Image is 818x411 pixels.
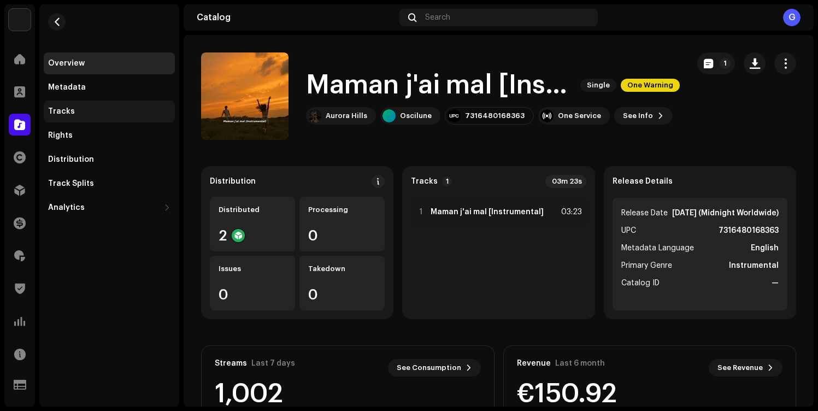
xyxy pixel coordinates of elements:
[306,68,572,103] h1: Maman j'ai mal [Instrumental]
[431,208,544,216] strong: Maman j'ai mal [Instrumental]
[621,259,672,272] span: Primary Genre
[44,52,175,74] re-m-nav-item: Overview
[308,205,376,214] div: Processing
[672,207,779,220] strong: [DATE] (Midnight Worldwide)
[709,359,782,377] button: See Revenue
[210,177,256,186] div: Distribution
[621,207,668,220] span: Release Date
[48,179,94,188] div: Track Splits
[308,109,321,122] img: 5289a4a6-7713-44f4-ad93-7695a7ab05c4
[44,173,175,195] re-m-nav-item: Track Splits
[621,277,660,290] span: Catalog ID
[623,105,653,127] span: See Info
[411,177,438,186] strong: Tracks
[388,359,481,377] button: See Consumption
[400,111,432,120] div: Oscilune
[9,9,31,31] img: bb549e82-3f54-41b5-8d74-ce06bd45c366
[783,9,801,26] div: G
[555,359,605,368] div: Last 6 month
[48,131,73,140] div: Rights
[621,224,636,237] span: UPC
[545,175,586,188] div: 03m 23s
[442,177,452,186] p-badge: 1
[614,107,673,125] button: See Info
[558,111,601,120] div: One Service
[717,357,763,379] span: See Revenue
[219,205,286,214] div: Distributed
[219,265,286,273] div: Issues
[621,242,694,255] span: Metadata Language
[751,242,779,255] strong: English
[558,205,582,219] div: 03:23
[48,107,75,116] div: Tracks
[720,58,731,69] p-badge: 1
[44,77,175,98] re-m-nav-item: Metadata
[44,197,175,219] re-m-nav-dropdown: Analytics
[44,149,175,171] re-m-nav-item: Distribution
[215,359,247,368] div: Streams
[308,265,376,273] div: Takedown
[48,59,85,68] div: Overview
[580,79,616,92] span: Single
[613,177,673,186] strong: Release Details
[48,203,85,212] div: Analytics
[44,101,175,122] re-m-nav-item: Tracks
[772,277,779,290] strong: —
[517,359,551,368] div: Revenue
[48,83,86,92] div: Metadata
[719,224,779,237] strong: 7316480168363
[197,13,395,22] div: Catalog
[397,357,461,379] span: See Consumption
[465,111,525,120] div: 7316480168363
[729,259,779,272] strong: Instrumental
[44,125,175,146] re-m-nav-item: Rights
[251,359,295,368] div: Last 7 days
[48,155,94,164] div: Distribution
[621,79,680,92] span: One Warning
[697,52,735,74] button: 1
[425,13,450,22] span: Search
[326,111,367,120] div: Aurora Hills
